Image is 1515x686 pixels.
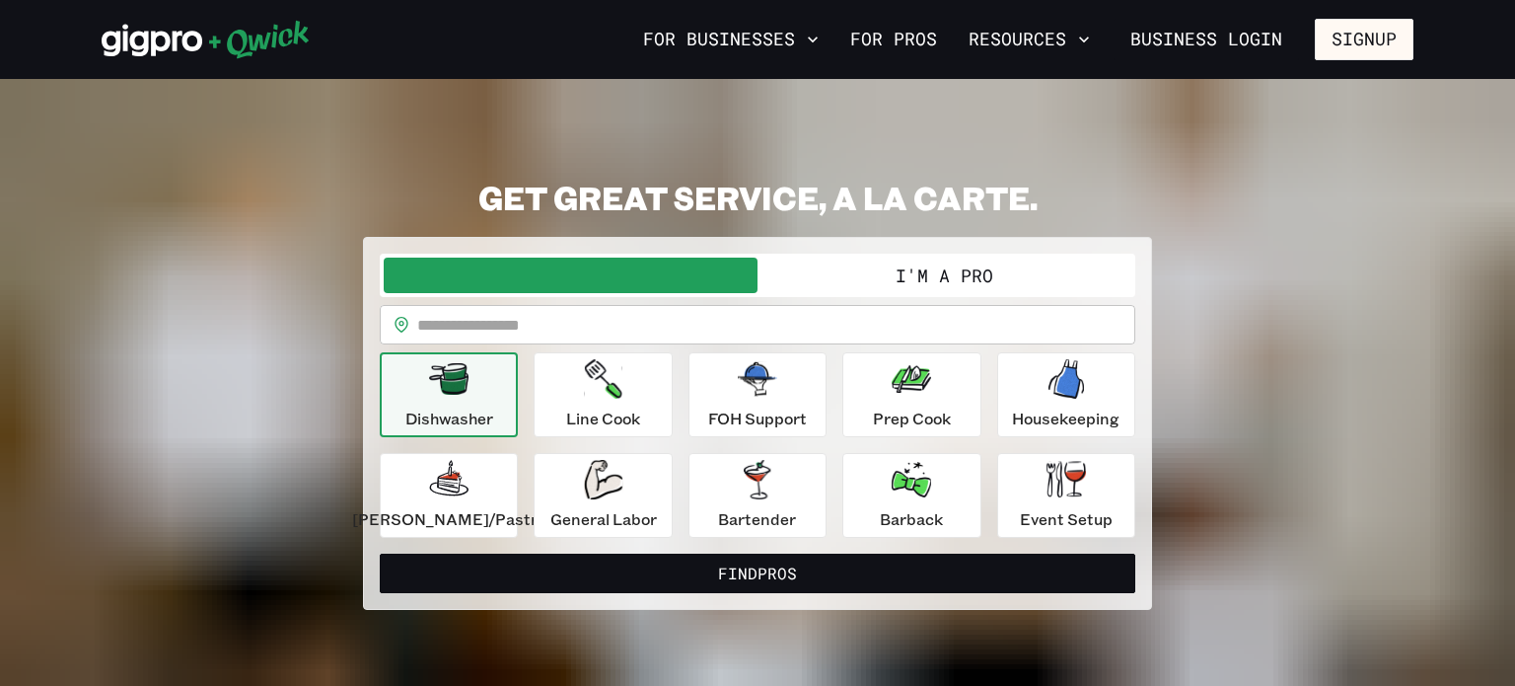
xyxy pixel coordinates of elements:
[688,352,827,437] button: FOH Support
[1020,507,1113,531] p: Event Setup
[380,352,518,437] button: Dishwasher
[1315,19,1413,60] button: Signup
[550,507,657,531] p: General Labor
[1114,19,1299,60] a: Business Login
[718,507,796,531] p: Bartender
[363,178,1152,217] h2: GET GREAT SERVICE, A LA CARTE.
[380,554,1135,593] button: FindPros
[880,507,943,531] p: Barback
[873,407,951,430] p: Prep Cook
[534,352,672,437] button: Line Cook
[1012,407,1119,430] p: Housekeeping
[997,352,1135,437] button: Housekeeping
[961,23,1098,56] button: Resources
[566,407,640,430] p: Line Cook
[757,258,1131,293] button: I'm a Pro
[352,507,545,531] p: [PERSON_NAME]/Pastry
[842,453,980,538] button: Barback
[842,23,945,56] a: For Pros
[635,23,827,56] button: For Businesses
[997,453,1135,538] button: Event Setup
[534,453,672,538] button: General Labor
[384,258,757,293] button: I'm a Business
[380,453,518,538] button: [PERSON_NAME]/Pastry
[688,453,827,538] button: Bartender
[842,352,980,437] button: Prep Cook
[708,407,807,430] p: FOH Support
[405,407,493,430] p: Dishwasher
